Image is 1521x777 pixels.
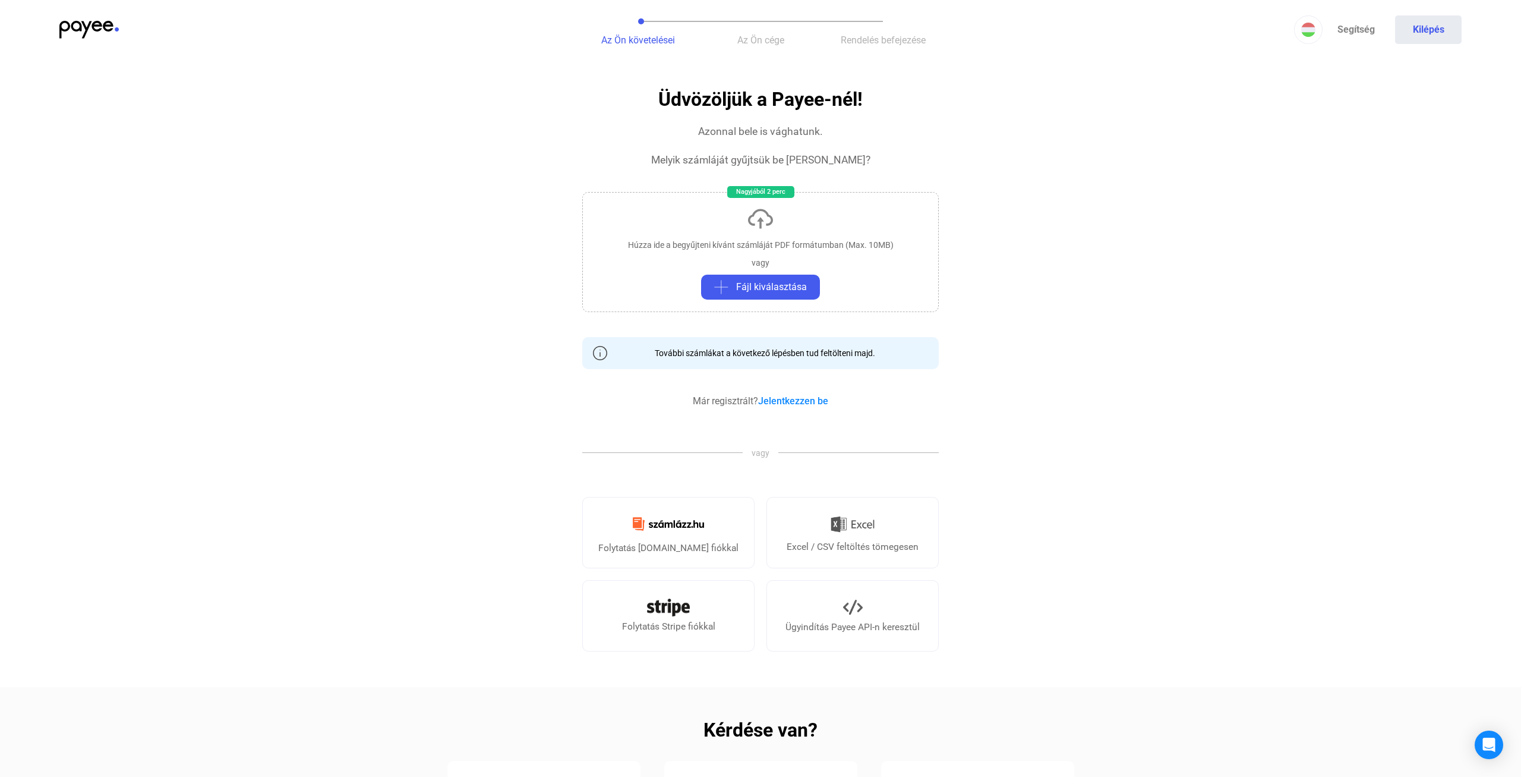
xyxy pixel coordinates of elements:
div: vagy [752,257,769,269]
a: Folytatás [DOMAIN_NAME] fiókkal [582,497,755,568]
button: HU [1294,15,1323,44]
a: Excel / CSV feltöltés tömegesen [766,497,939,568]
span: Az Ön követelései [601,34,675,46]
div: Excel / CSV feltöltés tömegesen [787,540,919,554]
img: upload-cloud [746,205,775,233]
img: Stripe [647,599,690,616]
div: Azonnal bele is vághatunk. [698,124,823,139]
div: További számlákat a következő lépésben tud feltölteni majd. [646,347,875,359]
img: Számlázz.hu [626,510,711,538]
img: Excel [831,512,875,537]
img: API [843,597,863,617]
div: Már regisztrált? [693,394,828,408]
a: Segítség [1323,15,1389,44]
a: Ügyindítás Payee API-n keresztül [766,580,939,652]
button: Kilépés [1395,15,1462,44]
img: payee-logo [59,21,119,39]
div: Ügyindítás Payee API-n keresztül [785,620,920,634]
div: Folytatás Stripe fiókkal [622,619,715,634]
div: Húzza ide a begyűjteni kívánt számláját PDF formátumban (Max. 10MB) [628,239,894,251]
div: Open Intercom Messenger [1475,731,1503,759]
a: Jelentkezzen be [758,395,828,407]
span: Az Ön cége [737,34,784,46]
span: vagy [743,447,778,459]
img: plus-grey [714,280,728,294]
h2: Kérdése van? [703,723,818,737]
div: Folytatás [DOMAIN_NAME] fiókkal [598,541,739,555]
span: Fájl kiválasztása [736,280,807,294]
div: Melyik számláját gyűjtsük be [PERSON_NAME]? [651,153,870,167]
h1: Üdvözöljük a Payee-nél! [658,89,863,110]
span: Rendelés befejezése [841,34,926,46]
button: plus-greyFájl kiválasztása [701,275,820,300]
img: HU [1301,23,1315,37]
img: info-grey-outline [593,346,607,360]
a: Folytatás Stripe fiókkal [582,580,755,652]
div: Nagyjából 2 perc [727,186,794,198]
